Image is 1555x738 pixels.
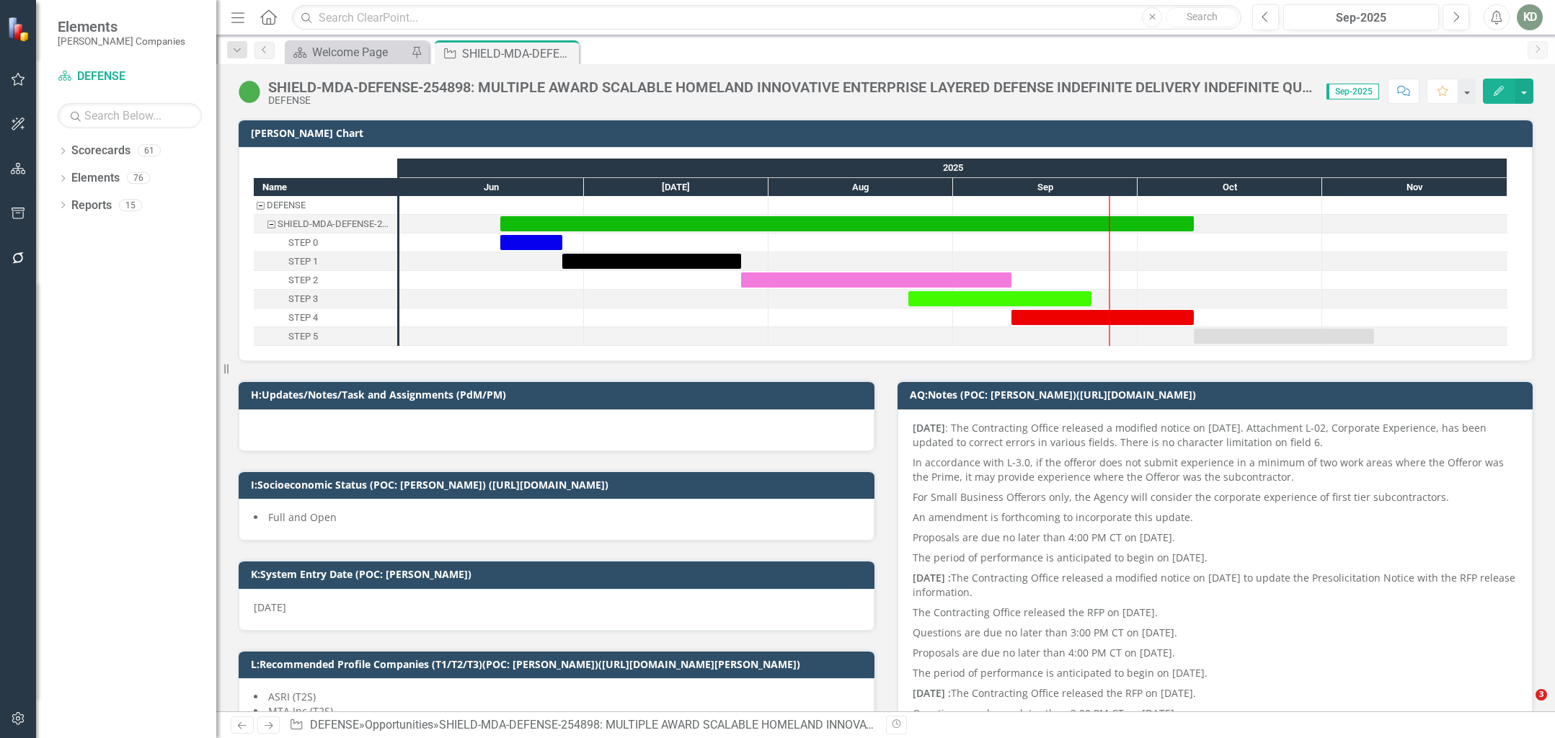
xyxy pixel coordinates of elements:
div: STEP 4 [254,308,397,327]
div: 2025 [399,159,1507,177]
h3: K:System Entry Date (POC: [PERSON_NAME]) [251,569,867,579]
p: The Contracting Office released the RFP on [DATE]. [913,603,1518,623]
h3: I:Socioeconomic Status (POC: [PERSON_NAME]) ([URL][DOMAIN_NAME]) [251,479,867,490]
p: For Small Business Offerors only, the Agency will consider the corporate experience of first tier... [913,487,1518,507]
span: Search [1187,11,1218,22]
span: Full and Open [268,510,337,524]
p: : The Contracting Office released a modified notice on [DATE]. Attachment L-02, Corporate Experie... [913,421,1518,453]
a: Welcome Page [288,43,407,61]
div: STEP 2 [288,271,318,290]
div: Task: Start date: 2025-09-10 End date: 2025-10-10 [1011,310,1194,325]
div: STEP 2 [254,271,397,290]
p: The period of performance is anticipated to begin on [DATE]. [913,663,1518,683]
iframe: Intercom live chat [1506,689,1541,724]
div: » » [289,717,874,734]
div: Task: Start date: 2025-06-17 End date: 2025-10-10 [500,216,1194,231]
span: [DATE] [254,600,286,614]
div: Task: Start date: 2025-10-10 End date: 2025-11-09 [1194,329,1374,344]
div: STEP 4 [288,308,318,327]
div: Jun [399,178,584,197]
input: Search ClearPoint... [292,5,1241,30]
div: SHIELD-MDA-DEFENSE-254898: MULTIPLE AWARD SCALABLE HOMELAND INNOVATIVE ENTERPRISE LAYERED DEFENSE... [268,79,1312,95]
div: 15 [119,199,142,211]
a: Scorecards [71,143,130,159]
img: ClearPoint Strategy [7,17,32,42]
div: Task: Start date: 2025-06-17 End date: 2025-10-10 [254,215,397,234]
div: Name [254,178,397,196]
span: MTA Inc (T2S) [268,704,333,718]
h3: [PERSON_NAME] Chart [251,128,1525,138]
p: Proposals are due no later than 4:00 PM CT on [DATE]. [913,528,1518,548]
div: Task: Start date: 2025-08-24 End date: 2025-09-23 [254,290,397,308]
div: Welcome Page [312,43,407,61]
div: Oct [1138,178,1322,197]
a: Elements [71,170,120,187]
p: An amendment is forthcoming to incorporate this update. [913,507,1518,528]
div: 76 [127,172,150,184]
button: Search [1166,7,1238,27]
p: Proposals are due no later than 4:00 PM CT on [DATE]. [913,643,1518,663]
div: Task: Start date: 2025-10-10 End date: 2025-11-09 [254,327,397,346]
div: Sep-2025 [1288,9,1434,27]
div: Nov [1322,178,1507,197]
img: Active [238,80,261,103]
div: STEP 5 [288,327,318,346]
div: Task: Start date: 2025-06-27 End date: 2025-07-27 [562,254,741,269]
h3: AQ:Notes (POC: [PERSON_NAME])([URL][DOMAIN_NAME]) [910,389,1526,400]
div: DEFENSE [268,95,1312,106]
div: Task: Start date: 2025-06-27 End date: 2025-07-27 [254,252,397,271]
div: Task: Start date: 2025-06-17 End date: 2025-06-27 [254,234,397,252]
div: Sep [953,178,1138,197]
p: The Contracting Office released the RFP on [DATE]. [913,683,1518,703]
a: DEFENSE [58,68,202,85]
div: Task: Start date: 2025-07-27 End date: 2025-09-10 [741,272,1011,288]
div: Task: DEFENSE Start date: 2025-06-17 End date: 2025-06-18 [254,196,397,215]
span: 3 [1536,689,1547,701]
span: ASRI (T2S) [268,690,316,703]
div: SHIELD-MDA-DEFENSE-254898: MULTIPLE AWARD SCALABLE HOMELAND INNOVATIVE ENTERPRISE LAYERED DEFENSE... [254,215,397,234]
button: KD [1517,4,1543,30]
p: The period of performance is anticipated to begin on [DATE]. [913,548,1518,568]
span: Sep-2025 [1326,84,1379,99]
small: [PERSON_NAME] Companies [58,35,185,47]
div: STEP 0 [254,234,397,252]
div: Task: Start date: 2025-07-27 End date: 2025-09-10 [254,271,397,290]
a: Reports [71,197,112,214]
div: Task: Start date: 2025-08-24 End date: 2025-09-23 [908,291,1091,306]
a: DEFENSE [310,718,359,732]
p: Questions are due no later than 3:00 PM CT on [DATE]. [913,703,1518,724]
h3: H:Updates/Notes/Task and Assignments (PdM/PM) [251,389,867,400]
div: DEFENSE [254,196,397,215]
h3: L:Recommended Profile Companies (T1/T2/T3)(POC: [PERSON_NAME])([URL][DOMAIN_NAME][PERSON_NAME]) [251,659,867,670]
div: STEP 3 [288,290,318,308]
strong: [DATE] [913,421,945,435]
div: SHIELD-MDA-DEFENSE-254898: MULTIPLE AWARD SCALABLE HOMELAND INNOVATIVE ENTERPRISE LAYERED DEFENSE... [439,718,1378,732]
div: STEP 1 [288,252,318,271]
span: Elements [58,18,185,35]
div: STEP 5 [254,327,397,346]
strong: [DATE] : [913,686,951,700]
div: SHIELD-MDA-DEFENSE-254898: MULTIPLE AWARD SCALABLE HOMELAND INNOVATIVE ENTERPRISE LAYERED DEFENSE... [278,215,393,234]
strong: [DATE] : [913,571,951,584]
div: DEFENSE [267,196,306,215]
button: Sep-2025 [1283,4,1439,30]
p: In accordance with L-3.0, if the offeror does not submit experience in a minimum of two work area... [913,453,1518,487]
a: Opportunities [365,718,433,732]
div: STEP 3 [254,290,397,308]
div: STEP 0 [288,234,318,252]
div: 61 [138,145,161,157]
div: SHIELD-MDA-DEFENSE-254898: MULTIPLE AWARD SCALABLE HOMELAND INNOVATIVE ENTERPRISE LAYERED DEFENSE... [462,45,575,63]
div: Task: Start date: 2025-09-10 End date: 2025-10-10 [254,308,397,327]
div: STEP 1 [254,252,397,271]
div: Aug [768,178,953,197]
p: The Contracting Office released a modified notice on [DATE] to update the Presolicitation Notice ... [913,568,1518,603]
div: Jul [584,178,768,197]
input: Search Below... [58,103,202,128]
p: Questions are due no later than 3:00 PM CT on [DATE]. [913,623,1518,643]
div: Task: Start date: 2025-06-17 End date: 2025-06-27 [500,235,562,250]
